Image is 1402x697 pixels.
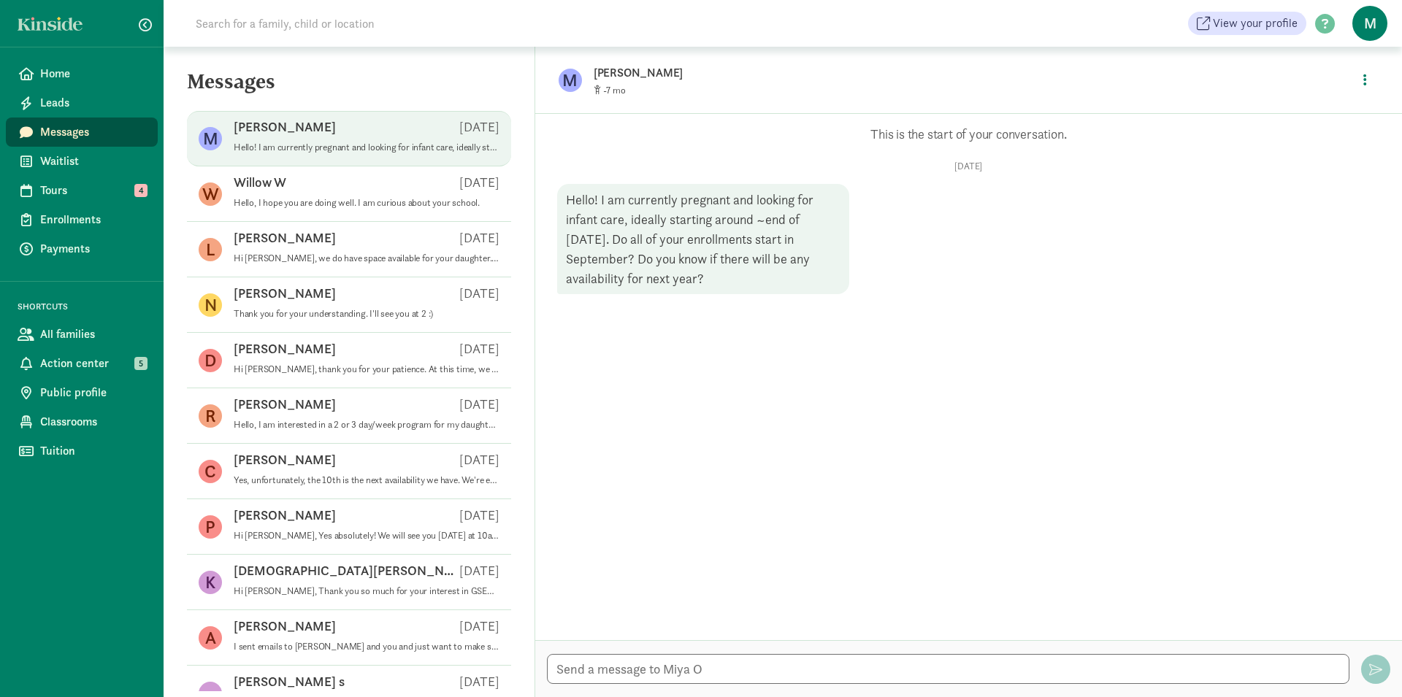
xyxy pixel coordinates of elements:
h5: Messages [164,70,535,105]
span: Tours [40,182,146,199]
p: [DATE] [459,507,499,524]
a: Action center 5 [6,349,158,378]
span: M [1352,6,1387,41]
p: [DATE] [459,118,499,136]
figure: D [199,349,222,372]
p: Hello! I am currently pregnant and looking for infant care, ideally starting around ~end of [DATE... [234,142,499,153]
figure: P [199,515,222,539]
p: [PERSON_NAME] [234,229,336,247]
p: [DATE] [459,451,499,469]
a: Tuition [6,436,158,466]
span: -7 [603,84,626,96]
p: [DATE] [459,229,499,247]
figure: C [199,460,222,483]
p: Hi [PERSON_NAME], we do have space available for your daughter. if you could email me at [EMAIL_A... [234,253,499,264]
p: This is the start of your conversation. [557,126,1380,143]
span: All families [40,326,146,343]
p: [DATE] [459,174,499,191]
p: [PERSON_NAME] s [234,673,345,690]
a: Leads [6,88,158,118]
a: Waitlist [6,147,158,176]
p: [PERSON_NAME] [234,340,336,358]
p: I sent emails to [PERSON_NAME] and you and just want to make sure they are getting through. I'm s... [234,641,499,652]
figure: N [199,293,222,317]
span: Home [40,65,146,82]
p: Hi [PERSON_NAME], thank you for your patience. At this time, we are fully enrolled for our [DEMOG... [234,363,499,375]
p: [PERSON_NAME] [234,285,336,302]
p: [PERSON_NAME] [234,451,336,469]
p: [PERSON_NAME] [234,507,336,524]
span: Public profile [40,384,146,401]
p: [PERSON_NAME] [234,118,336,136]
p: Hi [PERSON_NAME], Thank you so much for your interest in GSECC! You're more than welcome to book ... [234,585,499,597]
p: Hello, I am interested in a 2 or 3 day/week program for my daughter (born [DEMOGRAPHIC_DATA]), st... [234,419,499,431]
span: Waitlist [40,153,146,170]
figure: L [199,238,222,261]
iframe: Chat Widget [1329,627,1402,697]
p: [PERSON_NAME] [234,396,336,413]
a: Messages [6,118,158,147]
p: [DEMOGRAPHIC_DATA][PERSON_NAME] [234,562,459,579]
input: Search for a family, child or location [187,9,597,38]
p: Hi [PERSON_NAME], Yes absolutely! We will see you [DATE] at 10am :) [234,530,499,542]
p: Thank you for your understanding. I'll see you at 2 :) [234,308,499,320]
p: [DATE] [459,340,499,358]
a: Classrooms [6,407,158,436]
span: Leads [40,94,146,112]
span: Enrollments [40,211,146,228]
span: View your profile [1213,15,1298,32]
p: Hello, I hope you are doing well. I am curious about your school. [234,197,499,209]
p: [PERSON_NAME] [594,63,1054,83]
p: [DATE] [459,617,499,635]
a: All families [6,320,158,349]
p: [DATE] [557,161,1380,172]
a: Tours 4 [6,176,158,205]
span: 5 [134,357,148,370]
figure: M [199,127,222,150]
span: Classrooms [40,413,146,431]
figure: A [199,626,222,650]
a: Home [6,59,158,88]
p: [DATE] [459,285,499,302]
span: Tuition [40,442,146,460]
span: 4 [134,184,148,197]
figure: W [199,182,222,206]
p: [PERSON_NAME] [234,617,336,635]
p: Yes, unfortunately, the 10th is the next availability we have. We're excited to see you guys agai... [234,474,499,486]
p: [DATE] [459,562,499,579]
a: View your profile [1188,12,1306,35]
div: Hello! I am currently pregnant and looking for infant care, ideally starting around ~end of [DATE... [557,184,849,294]
figure: K [199,571,222,594]
span: Action center [40,355,146,372]
p: [DATE] [459,673,499,690]
p: Willow W [234,174,286,191]
a: Payments [6,234,158,263]
p: [DATE] [459,396,499,413]
figure: R [199,404,222,428]
figure: M [559,69,582,92]
a: Enrollments [6,205,158,234]
a: Public profile [6,378,158,407]
span: Messages [40,123,146,141]
span: Payments [40,240,146,258]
